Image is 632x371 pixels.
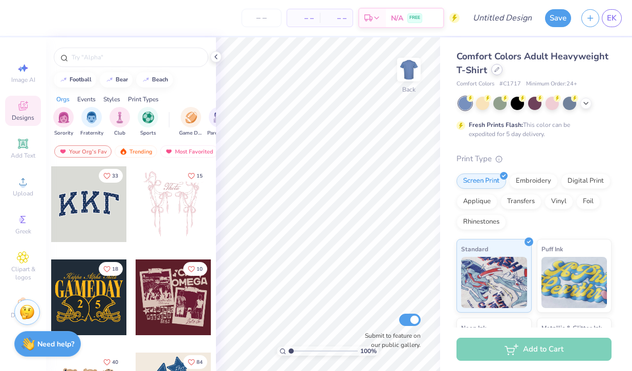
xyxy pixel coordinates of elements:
[54,129,73,137] span: Sorority
[469,121,523,129] strong: Fresh Prints Flash:
[71,52,202,62] input: Try "Alpha"
[54,145,112,158] div: Your Org's Fav
[99,262,123,276] button: Like
[99,169,123,183] button: Like
[500,194,541,209] div: Transfers
[461,244,488,254] span: Standard
[114,129,125,137] span: Club
[119,148,127,155] img: trending.gif
[197,267,203,272] span: 10
[469,120,595,139] div: This color can be expedited for 5 day delivery.
[56,95,70,104] div: Orgs
[112,267,118,272] span: 18
[561,173,611,189] div: Digital Print
[53,107,74,137] div: filter for Sorority
[576,194,600,209] div: Foil
[54,72,96,88] button: football
[12,114,34,122] span: Designs
[128,95,159,104] div: Print Types
[110,107,130,137] div: filter for Club
[5,265,41,281] span: Clipart & logos
[526,80,577,89] span: Minimum Order: 24 +
[80,107,103,137] div: filter for Fraternity
[499,80,521,89] span: # C1717
[456,173,506,189] div: Screen Print
[112,173,118,179] span: 33
[456,80,494,89] span: Comfort Colors
[207,107,231,137] div: filter for Parent's Weekend
[461,257,527,308] img: Standard
[13,189,33,198] span: Upload
[197,360,203,365] span: 84
[77,95,96,104] div: Events
[541,257,607,308] img: Puff Ink
[213,112,225,123] img: Parent's Weekend Image
[402,85,416,94] div: Back
[80,107,103,137] button: filter button
[138,107,158,137] button: filter button
[197,173,203,179] span: 15
[183,355,207,369] button: Like
[456,214,506,230] div: Rhinestones
[99,355,123,369] button: Like
[179,107,203,137] div: filter for Game Day
[110,107,130,137] button: filter button
[607,12,617,24] span: EK
[136,72,173,88] button: beach
[326,13,346,24] span: – –
[59,148,67,155] img: most_fav.gif
[360,346,377,356] span: 100 %
[15,227,31,235] span: Greek
[179,107,203,137] button: filter button
[138,107,158,137] div: filter for Sports
[70,77,92,82] div: football
[115,145,157,158] div: Trending
[105,77,114,83] img: trend_line.gif
[242,9,281,27] input: – –
[509,173,558,189] div: Embroidery
[112,360,118,365] span: 40
[293,13,314,24] span: – –
[461,322,486,333] span: Neon Ink
[456,50,608,76] span: Comfort Colors Adult Heavyweight T-Shirt
[165,148,173,155] img: most_fav.gif
[541,244,563,254] span: Puff Ink
[142,77,150,83] img: trend_line.gif
[456,153,612,165] div: Print Type
[58,112,70,123] img: Sorority Image
[37,339,74,349] strong: Need help?
[11,76,35,84] span: Image AI
[185,112,197,123] img: Game Day Image
[114,112,125,123] img: Club Image
[183,169,207,183] button: Like
[399,59,419,80] img: Back
[140,129,156,137] span: Sports
[103,95,120,104] div: Styles
[456,194,497,209] div: Applique
[207,129,231,137] span: Parent's Weekend
[59,77,68,83] img: trend_line.gif
[183,262,207,276] button: Like
[541,322,602,333] span: Metallic & Glitter Ink
[160,145,218,158] div: Most Favorited
[80,129,103,137] span: Fraternity
[53,107,74,137] button: filter button
[11,151,35,160] span: Add Text
[545,9,571,27] button: Save
[142,112,154,123] img: Sports Image
[152,77,168,82] div: beach
[391,13,403,24] span: N/A
[100,72,133,88] button: bear
[11,311,35,319] span: Decorate
[116,77,128,82] div: bear
[359,331,421,350] label: Submit to feature on our public gallery.
[465,8,540,28] input: Untitled Design
[602,9,622,27] a: EK
[409,14,420,21] span: FREE
[86,112,97,123] img: Fraternity Image
[544,194,573,209] div: Vinyl
[207,107,231,137] button: filter button
[179,129,203,137] span: Game Day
